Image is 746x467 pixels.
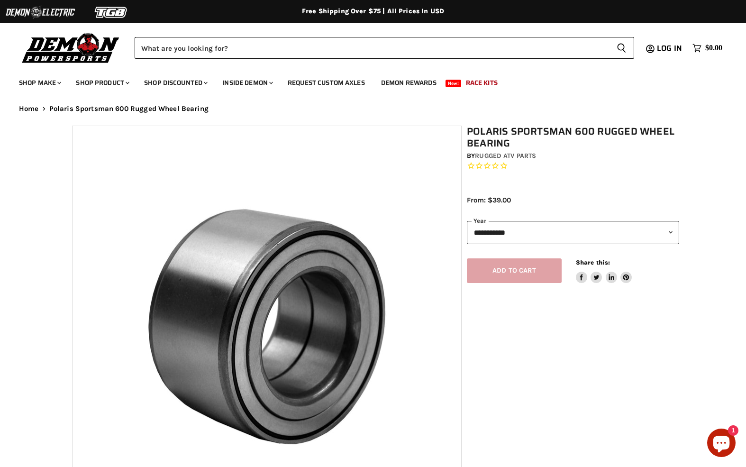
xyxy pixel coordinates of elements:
a: Shop Make [12,73,67,92]
a: Shop Product [69,73,135,92]
select: year [467,221,679,244]
a: Inside Demon [215,73,279,92]
span: Share this: [576,259,610,266]
inbox-online-store-chat: Shopify online store chat [704,429,738,459]
a: Home [19,105,39,113]
img: TGB Logo 2 [76,3,147,21]
a: Demon Rewards [374,73,444,92]
span: Log in [657,42,682,54]
a: Rugged ATV Parts [475,152,536,160]
span: Polaris Sportsman 600 Rugged Wheel Bearing [49,105,209,113]
aside: Share this: [576,258,632,284]
h1: Polaris Sportsman 600 Rugged Wheel Bearing [467,126,679,149]
span: From: $39.00 [467,196,511,204]
div: by [467,151,679,161]
a: Race Kits [459,73,505,92]
span: $0.00 [705,44,722,53]
span: Rated 0.0 out of 5 stars 0 reviews [467,161,679,171]
a: Request Custom Axles [281,73,372,92]
a: Log in [653,44,688,53]
form: Product [135,37,634,59]
a: $0.00 [688,41,727,55]
img: Demon Electric Logo 2 [5,3,76,21]
button: Search [609,37,634,59]
input: Search [135,37,609,59]
a: Shop Discounted [137,73,213,92]
ul: Main menu [12,69,720,92]
img: Demon Powersports [19,31,123,64]
span: New! [446,80,462,87]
